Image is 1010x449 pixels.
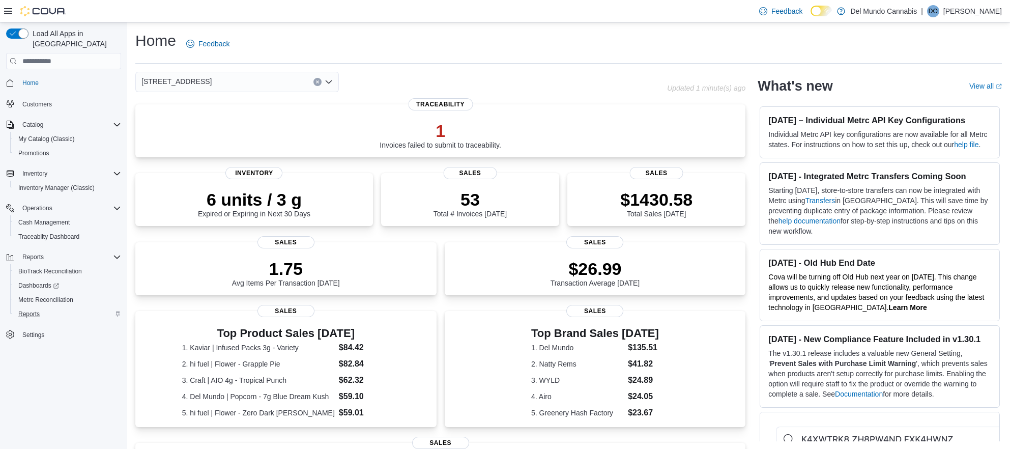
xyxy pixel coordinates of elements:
[628,390,659,403] dd: $24.05
[14,147,121,159] span: Promotions
[14,147,53,159] a: Promotions
[408,98,473,110] span: Traceability
[18,202,56,214] button: Operations
[18,98,56,110] a: Customers
[18,119,47,131] button: Catalog
[18,267,82,275] span: BioTrack Reconciliation
[531,343,624,353] dt: 1. Del Mundo
[755,1,806,21] a: Feedback
[14,265,86,277] a: BioTrack Reconciliation
[18,167,121,180] span: Inventory
[630,167,683,179] span: Sales
[954,141,978,149] a: help file
[2,201,125,215] button: Operations
[10,146,125,160] button: Promotions
[339,390,390,403] dd: $59.10
[628,374,659,386] dd: $24.89
[2,96,125,111] button: Customers
[182,34,234,54] a: Feedback
[805,197,835,205] a: Transfers
[339,342,390,354] dd: $84.42
[18,119,121,131] span: Catalog
[551,259,640,279] p: $26.99
[18,296,73,304] span: Metrc Reconciliation
[135,31,176,51] h1: Home
[768,273,984,312] span: Cova will be turning off Old Hub next year on [DATE]. This change allows us to quickly release ne...
[2,250,125,264] button: Reports
[14,133,121,145] span: My Catalog (Classic)
[18,251,48,263] button: Reports
[14,294,121,306] span: Metrc Reconciliation
[28,29,121,49] span: Load All Apps in [GEOGRAPHIC_DATA]
[10,132,125,146] button: My Catalog (Classic)
[14,182,121,194] span: Inventory Manager (Classic)
[182,359,335,369] dt: 2. hi fuel | Flower - Grapple Pie
[768,171,991,181] h3: [DATE] - Integrated Metrc Transfers Coming Soon
[225,167,282,179] span: Inventory
[551,259,640,287] div: Transaction Average [DATE]
[18,76,121,89] span: Home
[14,265,121,277] span: BioTrack Reconciliation
[531,391,624,402] dt: 4. Airo
[811,16,811,17] span: Dark Mode
[778,217,841,225] a: help documentation
[758,78,832,94] h2: What's new
[14,133,79,145] a: My Catalog (Classic)
[198,39,229,49] span: Feedback
[771,6,802,16] span: Feedback
[232,259,340,279] p: 1.75
[2,118,125,132] button: Catalog
[850,5,917,17] p: Del Mundo Cannabis
[18,310,40,318] span: Reports
[198,189,310,210] p: 6 units / 3 g
[10,278,125,293] a: Dashboards
[380,121,501,149] div: Invoices failed to submit to traceability.
[182,375,335,385] dt: 3. Craft | AIO 4g - Tropical Punch
[18,251,121,263] span: Reports
[22,331,44,339] span: Settings
[434,189,507,210] p: 53
[10,293,125,307] button: Metrc Reconciliation
[888,303,927,312] strong: Learn More
[18,184,95,192] span: Inventory Manager (Classic)
[768,258,991,268] h3: [DATE] - Old Hub End Date
[182,391,335,402] dt: 4. Del Mundo | Popcorn - 7g Blue Dream Kush
[339,407,390,419] dd: $59.01
[18,233,79,241] span: Traceabilty Dashboard
[531,375,624,385] dt: 3. WYLD
[339,374,390,386] dd: $62.32
[969,82,1002,90] a: View allExternal link
[141,75,212,88] span: [STREET_ADDRESS]
[313,78,322,86] button: Clear input
[182,343,335,353] dt: 1. Kaviar | Infused Packs 3g - Variety
[531,359,624,369] dt: 2. Natty Rems
[667,84,745,92] p: Updated 1 minute(s) ago
[2,166,125,181] button: Inventory
[18,218,70,227] span: Cash Management
[996,83,1002,90] svg: External link
[768,334,991,344] h3: [DATE] - New Compliance Feature Included in v1.30.1
[14,231,121,243] span: Traceabilty Dashboard
[628,358,659,370] dd: $41.82
[18,202,121,214] span: Operations
[14,279,121,292] span: Dashboards
[182,327,390,340] h3: Top Product Sales [DATE]
[257,236,314,248] span: Sales
[14,216,74,229] a: Cash Management
[20,6,66,16] img: Cova
[770,359,916,368] strong: Prevent Sales with Purchase Limit Warning
[2,327,125,342] button: Settings
[768,348,991,399] p: The v1.30.1 release includes a valuable new General Setting, ' ', which prevents sales when produ...
[620,189,692,210] p: $1430.58
[811,6,832,16] input: Dark Mode
[257,305,314,317] span: Sales
[6,71,121,369] nav: Complex example
[768,185,991,236] p: Starting [DATE], store-to-store transfers can now be integrated with Metrc using in [GEOGRAPHIC_D...
[835,390,883,398] a: Documentation
[14,279,63,292] a: Dashboards
[434,189,507,218] div: Total # Invoices [DATE]
[628,407,659,419] dd: $23.67
[22,79,39,87] span: Home
[14,182,99,194] a: Inventory Manager (Classic)
[22,170,47,178] span: Inventory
